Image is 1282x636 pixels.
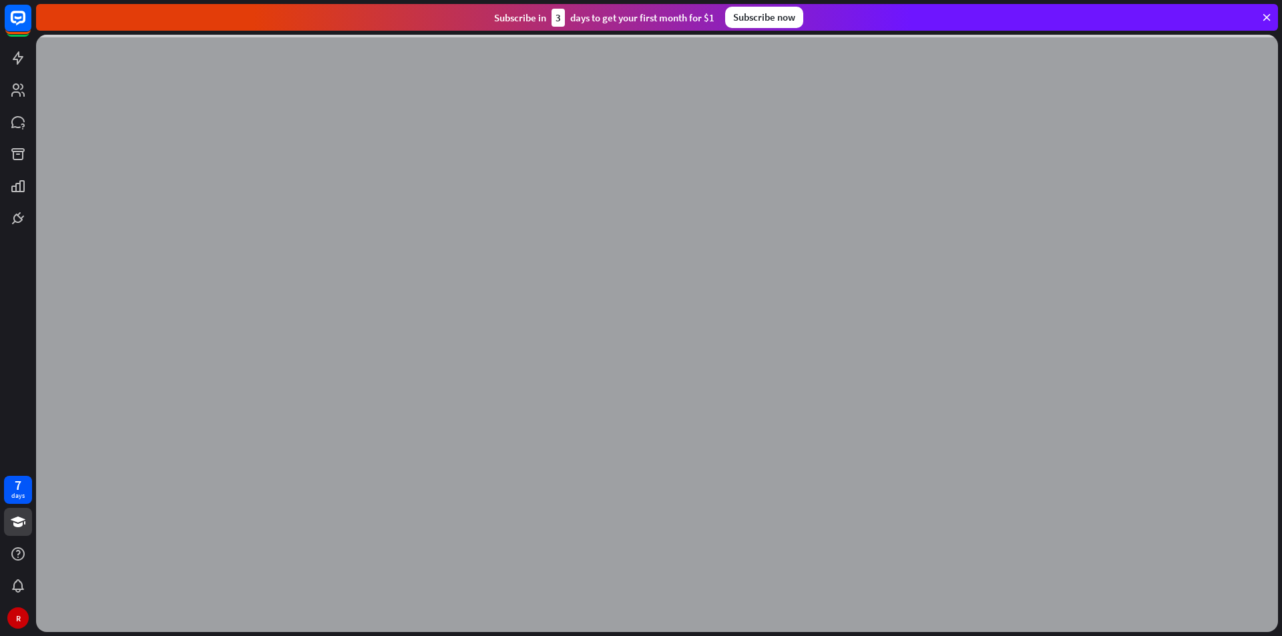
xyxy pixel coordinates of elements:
[7,607,29,629] div: R
[494,9,714,27] div: Subscribe in days to get your first month for $1
[11,491,25,501] div: days
[4,476,32,504] a: 7 days
[15,479,21,491] div: 7
[725,7,803,28] div: Subscribe now
[552,9,565,27] div: 3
